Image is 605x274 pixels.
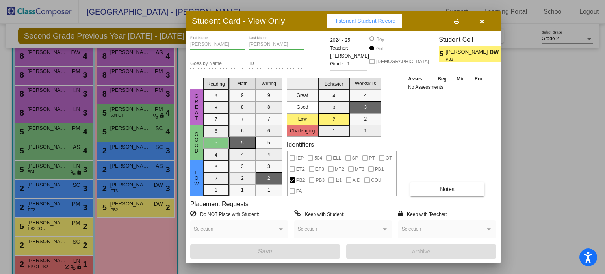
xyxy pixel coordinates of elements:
[190,210,259,218] label: = Do NOT Place with Student:
[440,186,455,192] span: Notes
[353,175,360,185] span: AID
[193,170,200,186] span: Low
[398,210,447,218] label: = Keep with Teacher:
[294,210,345,218] label: = Keep with Student:
[369,153,375,163] span: PT
[346,244,496,259] button: Archive
[446,56,484,62] span: PB2
[330,44,369,60] span: Teacher: [PERSON_NAME]
[287,141,314,148] label: Identifiers
[386,153,392,163] span: OT
[376,45,384,52] div: Girl
[412,248,431,255] span: Archive
[296,175,305,185] span: PB2
[315,175,325,185] span: PB3
[375,164,384,174] span: PB1
[314,153,322,163] span: 504
[452,75,470,83] th: Mid
[330,36,350,44] span: 2024 - 25
[327,14,402,28] button: Historical Student Record
[352,153,358,163] span: SP
[376,36,384,43] div: Boy
[432,75,451,83] th: Beg
[190,244,340,259] button: Save
[333,18,396,24] span: Historical Student Record
[410,182,484,196] button: Notes
[190,200,249,208] label: Placement Requests
[406,75,432,83] th: Asses
[192,16,285,26] h3: Student Card - View Only
[335,175,342,185] span: 1:1
[439,49,445,59] span: 5
[258,248,272,255] span: Save
[470,75,488,83] th: End
[376,57,429,66] span: [DEMOGRAPHIC_DATA]
[355,164,364,174] span: MT3
[190,61,245,67] input: goes by name
[193,132,200,154] span: Good
[501,49,507,59] span: 2
[439,36,507,43] h3: Student Cell
[406,83,489,91] td: No Assessments
[330,60,350,68] span: Grade : 1
[490,48,501,56] span: DW
[296,164,305,174] span: ET2
[446,48,490,56] span: [PERSON_NAME]
[296,153,304,163] span: IEP
[315,164,324,174] span: ET3
[335,164,344,174] span: MT2
[333,153,341,163] span: ELL
[193,93,200,121] span: Great
[371,175,382,185] span: COU
[296,186,302,196] span: FA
